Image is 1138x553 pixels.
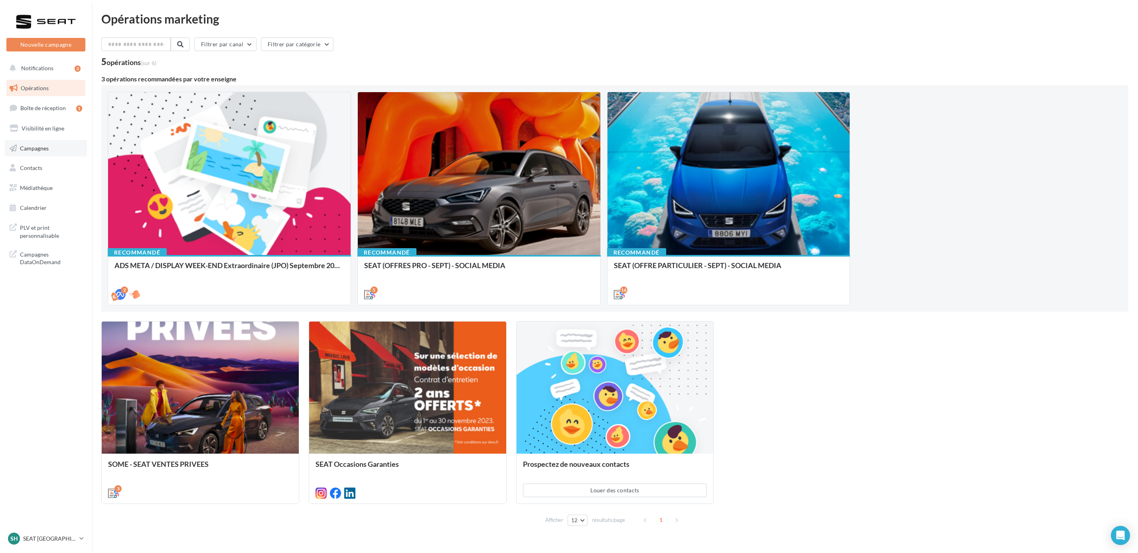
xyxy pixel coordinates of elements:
[20,164,42,171] span: Contacts
[523,484,707,497] button: Louer des contacts
[5,199,87,216] a: Calendrier
[364,261,594,277] div: SEAT (OFFRES PRO - SEPT) - SOCIAL MEDIA
[371,286,378,294] div: 5
[20,144,49,151] span: Campagnes
[655,513,667,526] span: 1
[21,65,53,71] span: Notifications
[194,38,256,51] button: Filtrer par canal
[101,57,156,66] div: 5
[107,59,156,66] div: opérations
[6,531,85,546] a: SH SEAT [GEOGRAPHIC_DATA]
[6,38,85,51] button: Nouvelle campagne
[5,180,87,196] a: Médiathèque
[620,286,627,294] div: 16
[114,485,122,492] div: 3
[545,516,563,524] span: Afficher
[141,59,156,66] span: (sur 6)
[592,516,625,524] span: résultats/page
[108,248,167,257] div: Recommandé
[607,248,666,257] div: Recommandé
[23,535,76,543] p: SEAT [GEOGRAPHIC_DATA]
[5,140,87,157] a: Campagnes
[261,38,333,51] button: Filtrer par catégorie
[5,120,87,137] a: Visibilité en ligne
[5,99,87,117] a: Boîte de réception1
[101,76,1128,82] div: 3 opérations recommandées par votre enseigne
[10,535,18,543] span: SH
[5,60,84,77] button: Notifications 3
[76,105,82,112] div: 1
[20,249,82,266] span: Campagnes DataOnDemand
[75,65,81,72] div: 3
[114,261,344,277] div: ADS META / DISPLAY WEEK-END Extraordinaire (JPO) Septembre 2025
[22,125,64,132] span: Visibilité en ligne
[20,184,53,191] span: Médiathèque
[571,517,578,523] span: 12
[101,13,1128,25] div: Opérations marketing
[568,515,588,526] button: 12
[108,460,292,476] div: SOME - SEAT VENTES PRIVEES
[523,460,707,476] div: Prospectez de nouveaux contacts
[316,460,500,476] div: SEAT Occasions Garanties
[1111,526,1130,545] div: Open Intercom Messenger
[21,85,49,91] span: Opérations
[20,204,47,211] span: Calendrier
[5,160,87,176] a: Contacts
[357,248,416,257] div: Recommandé
[5,219,87,243] a: PLV et print personnalisable
[121,286,128,294] div: 2
[20,222,82,239] span: PLV et print personnalisable
[614,261,844,277] div: SEAT (OFFRE PARTICULIER - SEPT) - SOCIAL MEDIA
[20,105,66,111] span: Boîte de réception
[5,80,87,97] a: Opérations
[5,246,87,269] a: Campagnes DataOnDemand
